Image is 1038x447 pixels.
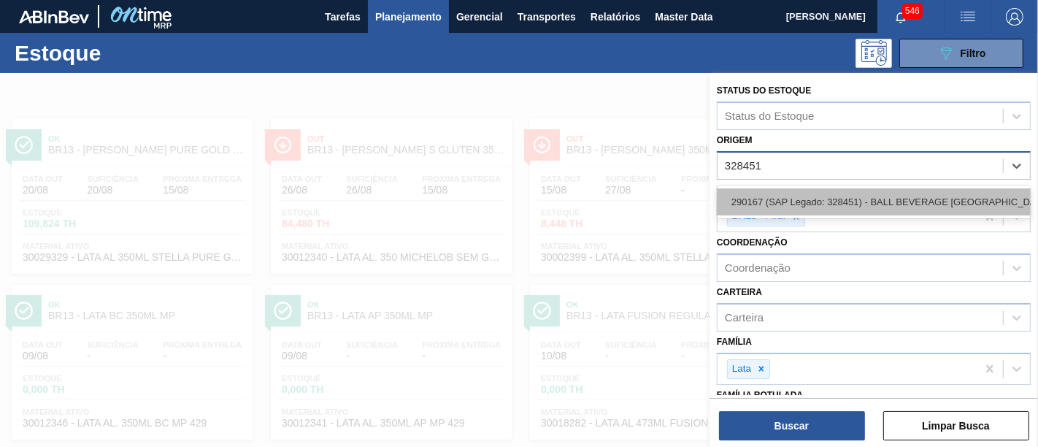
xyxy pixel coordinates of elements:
button: Notificações [877,7,924,27]
label: Origem [717,135,753,145]
img: userActions [959,8,977,26]
div: Coordenação [725,262,791,275]
h1: Estoque [15,45,221,61]
span: Transportes [518,8,576,26]
div: 290167 (SAP Legado: 328451) - BALL BEVERAGE [GEOGRAPHIC_DATA] SA [717,188,1031,215]
label: Família Rotulada [717,390,803,400]
span: Relatórios [591,8,640,26]
span: Planejamento [375,8,442,26]
span: Gerencial [456,8,503,26]
div: Carteira [725,311,764,324]
button: Filtro [899,39,1023,68]
span: Tarefas [325,8,361,26]
img: Logout [1006,8,1023,26]
label: Status do Estoque [717,85,811,96]
label: Destino [717,185,756,195]
span: Master Data [655,8,712,26]
img: TNhmsLtSVTkK8tSr43FrP2fwEKptu5GPRR3wAAAABJRU5ErkJggg== [19,10,89,23]
label: Família [717,337,752,347]
span: 546 [902,3,923,19]
div: Status do Estoque [725,110,815,122]
label: Carteira [717,287,762,297]
span: Filtro [961,47,986,59]
label: Coordenação [717,237,788,248]
div: Pogramando: nenhum usuário selecionado [856,39,892,68]
div: Lata [728,360,753,378]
